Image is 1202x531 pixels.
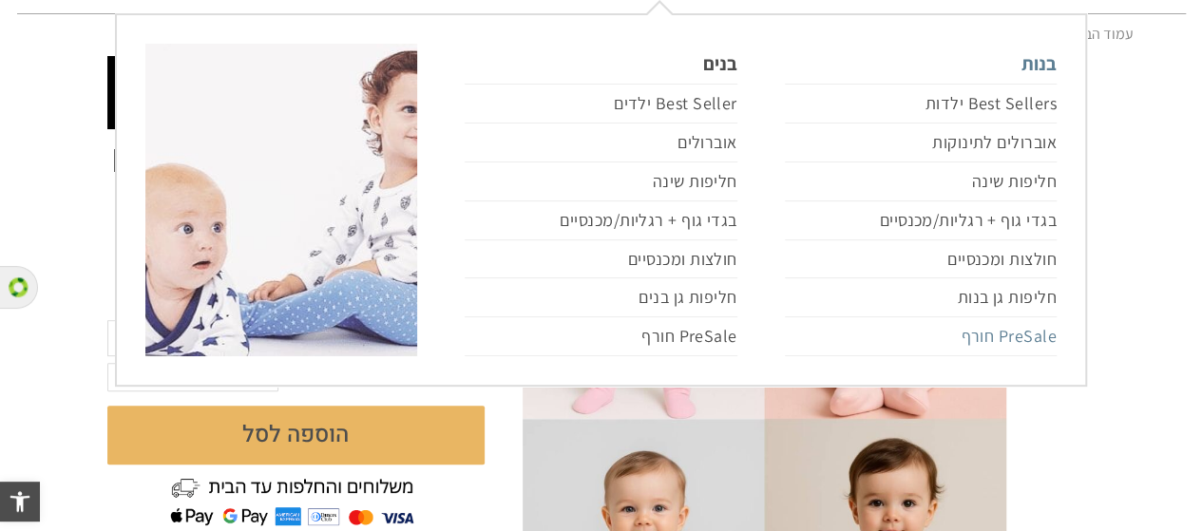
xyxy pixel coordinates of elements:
h1: רביעיית סטים – בגד גוף ורגלית פלנל – לב | גירפה | קשת בענן | כוכב נופל (0-1 שנים) [107,143,485,202]
span: טבלת מידות [412,369,485,389]
a: PreSale חורף [465,317,736,356]
a: בנים [465,44,736,84]
a: בנות [785,44,1057,84]
button: הוספה לסל [107,406,485,465]
a: חולצות ומכנסיים [465,240,736,279]
a: Best Sellers ילדות [785,84,1057,123]
a: PreSale חורף [785,317,1057,356]
a: אוברולים [465,123,736,162]
a: עמוד הבית [1071,24,1134,44]
a: חולצות ומכנסיים [785,240,1057,279]
a: אוברולים לתינוקות [785,123,1057,162]
a: חליפות גן בנות [785,278,1057,317]
a: חליפות גן בנים [465,278,736,317]
a: חליפות שינה [465,162,736,201]
a: בגדי גוף + רגליות/מכנסיים [465,201,736,240]
a: Best Seller ילדים [465,84,736,123]
nav: Breadcrumb [69,24,1134,45]
a: בגדי גוף + רגליות/מכנסיים [785,201,1057,240]
a: חליפות שינה [785,162,1057,201]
